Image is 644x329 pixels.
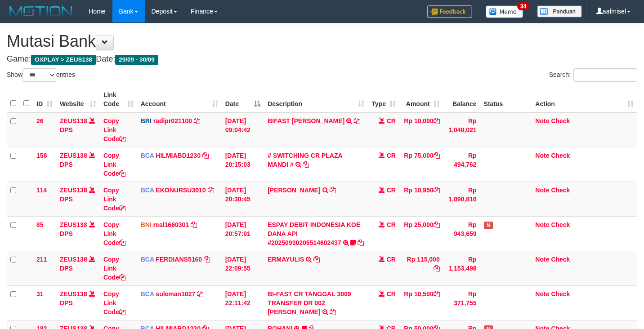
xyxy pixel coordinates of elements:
h4: Game: Date: [7,55,637,64]
img: Feedback.jpg [427,5,472,18]
a: Copy suleman1027 to clipboard [197,290,203,298]
a: Note [535,117,549,124]
a: FERDIANS5160 [156,256,202,263]
a: Copy FERDIANS5160 to clipboard [204,256,210,263]
a: Copy Rp 10,000 to clipboard [434,117,440,124]
a: Copy ESPAY DEBIT INDONESIA KOE DANA API #20250930205514602437 to clipboard [358,239,364,246]
a: ZEUS138 [60,152,87,159]
td: DPS [56,112,100,147]
td: DPS [56,285,100,320]
a: ZEUS138 [60,117,87,124]
a: ZEUS138 [60,221,87,228]
td: [DATE] 22:11:42 [222,285,264,320]
span: BCA [141,152,154,159]
td: [DATE] 20:15:03 [222,147,264,182]
a: ZEUS138 [60,290,87,298]
a: Note [535,256,549,263]
a: ZEUS138 [60,256,87,263]
span: 34 [517,2,529,10]
a: Copy Link Code [103,290,125,316]
a: [PERSON_NAME] [268,187,320,194]
th: ID: activate to sort column ascending [33,87,56,112]
a: Copy BIFAST ERIKA S PAUN to clipboard [354,117,360,124]
td: DPS [56,251,100,285]
a: BIFAST [PERSON_NAME] [268,117,344,124]
a: real1660301 [153,221,189,228]
th: Balance [443,87,480,112]
span: CR [387,152,396,159]
a: ERMAYULIS [268,256,304,263]
span: 85 [36,221,44,228]
a: ESPAY DEBIT INDONESIA KOE DANA API #20250930205514602437 [268,221,360,246]
label: Search: [549,68,637,82]
a: Check [551,290,570,298]
a: Copy Link Code [103,152,125,177]
span: BNI [141,221,152,228]
a: Copy Rp 25,000 to clipboard [434,221,440,228]
td: Rp 10,500 [399,285,443,320]
th: Status [480,87,532,112]
td: [DATE] 20:30:45 [222,182,264,216]
a: Note [535,152,549,159]
a: Note [535,290,549,298]
span: 31 [36,290,44,298]
th: Website: activate to sort column ascending [56,87,100,112]
select: Showentries [22,68,56,82]
a: Copy BI-FAST CR TANGGAL 3009 TRANSFER DR 002 ASMANTONI to clipboard [330,308,336,316]
td: Rp 115,000 [399,251,443,285]
td: DPS [56,216,100,251]
span: CR [387,187,396,194]
td: Rp 371,755 [443,285,480,320]
td: DPS [56,147,100,182]
td: Rp 10,950 [399,182,443,216]
span: CR [387,290,396,298]
td: Rp 25,000 [399,216,443,251]
span: BCA [141,290,154,298]
img: panduan.png [537,5,582,18]
h1: Mutasi Bank [7,32,637,50]
td: Rp 494,762 [443,147,480,182]
td: [DATE] 20:57:01 [222,216,264,251]
a: Copy HILMIABD1230 to clipboard [202,152,209,159]
img: MOTION_logo.png [7,4,75,18]
td: Rp 10,000 [399,112,443,147]
a: Copy Rp 115,000 to clipboard [434,265,440,272]
th: Action: activate to sort column ascending [532,87,637,112]
a: Copy Link Code [103,221,125,246]
a: Copy Link Code [103,256,125,281]
th: Date: activate to sort column descending [222,87,264,112]
th: Type: activate to sort column ascending [368,87,399,112]
a: Copy radipr021100 to clipboard [194,117,200,124]
span: BCA [141,187,154,194]
a: Check [551,256,570,263]
a: HILMIABD1230 [156,152,201,159]
label: Show entries [7,68,75,82]
span: BRI [141,117,152,124]
span: 114 [36,187,47,194]
img: Button%20Memo.svg [486,5,523,18]
span: 158 [36,152,47,159]
a: Check [551,152,570,159]
td: Rp 943,659 [443,216,480,251]
a: Copy Rp 10,950 to clipboard [434,187,440,194]
a: Note [535,187,549,194]
a: Copy ERMAYULIS to clipboard [313,256,320,263]
a: Check [551,187,570,194]
td: Rp 1,040,021 [443,112,480,147]
span: OXPLAY > ZEUS138 [31,55,96,65]
a: # SWITCHING CR PLAZA MANDI # [268,152,342,168]
span: CR [387,117,396,124]
a: Copy # SWITCHING CR PLAZA MANDI # to clipboard [303,161,309,168]
a: Copy real1660301 to clipboard [191,221,197,228]
a: Copy EKONURSU3010 to clipboard [208,187,214,194]
a: Copy Link Code [103,117,125,142]
a: EKONURSU3010 [156,187,206,194]
td: [DATE] 09:04:42 [222,112,264,147]
td: Rp 1,090,810 [443,182,480,216]
span: 26 [36,117,44,124]
a: Copy Rp 75,000 to clipboard [434,152,440,159]
span: Has Note [484,222,493,229]
a: Note [535,221,549,228]
td: Rp 1,153,498 [443,251,480,285]
th: Account: activate to sort column ascending [137,87,222,112]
